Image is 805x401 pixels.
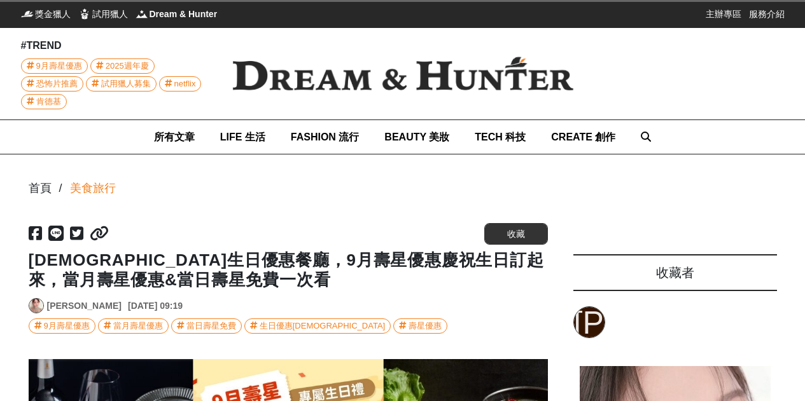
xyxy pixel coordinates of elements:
a: Dream & HunterDream & Hunter [136,8,218,20]
a: 美食旅行 [70,180,116,197]
span: FASHION 流行 [291,132,360,142]
a: 9月壽星優惠 [21,58,88,74]
a: 當日壽星免費 [171,318,242,334]
span: 收藏者 [656,266,694,280]
a: 試用獵人試用獵人 [78,8,128,20]
img: 獎金獵人 [21,8,34,20]
a: 生日優惠[DEMOGRAPHIC_DATA] [244,318,391,334]
div: 當日壽星免費 [186,319,236,333]
span: 2025週年慶 [106,59,149,73]
a: 肯德基 [21,94,67,109]
span: TECH 科技 [475,132,526,142]
a: 9月壽星優惠 [29,318,95,334]
div: #TREND [21,38,212,53]
span: 所有文章 [154,132,195,142]
span: 試用獵人募集 [101,77,151,91]
span: 恐怖片推薦 [36,77,78,91]
span: 試用獵人 [92,8,128,20]
div: 9月壽星優惠 [44,319,90,333]
img: Avatar [29,299,43,313]
a: [PERSON_NAME] [47,299,122,313]
a: FASHION 流行 [291,120,360,154]
img: Dream & Hunter [136,8,148,20]
img: Dream & Hunter [212,36,594,111]
a: CREATE 創作 [551,120,615,154]
span: 9月壽星優惠 [36,59,82,73]
a: 服務介紹 [749,8,785,20]
a: netflix [159,76,202,92]
a: LIFE 生活 [220,120,265,154]
h1: [DEMOGRAPHIC_DATA]生日優惠餐廳，9月壽星優惠慶祝生日訂起來，當月壽星優惠&當日壽星免費一次看 [29,250,548,290]
a: TECH 科技 [475,120,526,154]
a: 試用獵人募集 [86,76,157,92]
div: [DATE] 09:19 [128,299,183,313]
a: BEAUTY 美妝 [384,120,449,154]
div: 壽星優惠 [409,319,442,333]
img: 試用獵人 [78,8,91,20]
a: Avatar [29,298,44,313]
a: [PERSON_NAME] [573,306,605,338]
span: 獎金獵人 [35,8,71,20]
a: 當月壽星優惠 [98,318,169,334]
a: 獎金獵人獎金獵人 [21,8,71,20]
span: Dream & Hunter [150,8,218,20]
div: 生日優惠[DEMOGRAPHIC_DATA] [260,319,385,333]
a: 恐怖片推薦 [21,76,83,92]
span: BEAUTY 美妝 [384,132,449,142]
button: 收藏 [484,223,548,245]
div: 當月壽星優惠 [113,319,163,333]
span: CREATE 創作 [551,132,615,142]
div: 首頁 [29,180,52,197]
a: 壽星優惠 [393,318,447,334]
div: / [59,180,62,197]
span: LIFE 生活 [220,132,265,142]
a: 主辦專區 [706,8,741,20]
a: 2025週年慶 [90,58,155,74]
span: 肯德基 [36,95,61,109]
a: 所有文章 [154,120,195,154]
span: netflix [174,77,196,91]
